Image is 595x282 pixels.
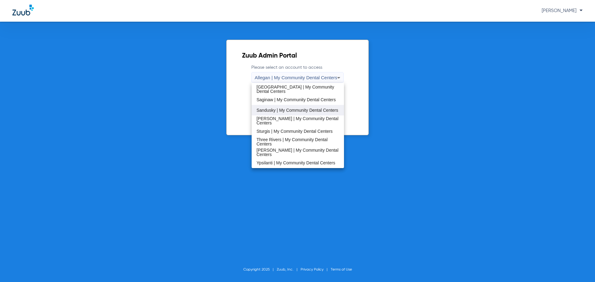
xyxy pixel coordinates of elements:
[257,116,339,125] span: [PERSON_NAME] | My Community Dental Centers
[257,137,339,146] span: Three Rivers | My Community Dental Centers
[257,161,335,165] span: Ypsilanti | My Community Dental Centers
[257,74,339,83] span: Mt. Pleasant | My Community Dental Centers
[257,148,339,157] span: [PERSON_NAME] | My Community Dental Centers
[257,129,333,133] span: Sturgis | My Community Dental Centers
[257,98,336,102] span: Saginaw | My Community Dental Centers
[257,85,339,93] span: [GEOGRAPHIC_DATA] | My Community Dental Centers
[257,108,338,112] span: Sandusky | My Community Dental Centers
[564,252,595,282] iframe: Chat Widget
